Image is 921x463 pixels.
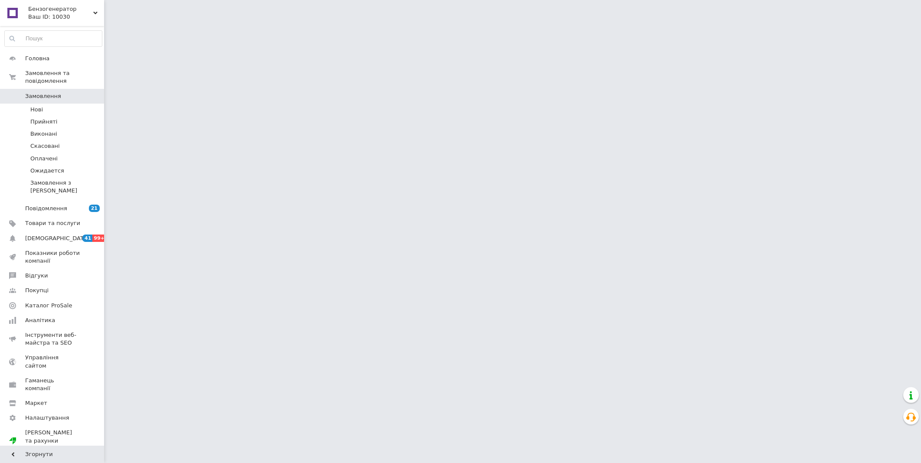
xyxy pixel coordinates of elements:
span: Виконані [30,130,57,138]
span: 21 [89,205,100,212]
span: Показники роботи компанії [25,249,80,265]
span: Покупці [25,287,49,294]
span: Бензогенератор [28,5,93,13]
span: Нові [30,106,43,114]
span: Ожидается [30,167,64,175]
span: Оплачені [30,155,58,163]
span: Товари та послуги [25,219,80,227]
span: Гаманець компанії [25,377,80,392]
span: Скасовані [30,142,60,150]
span: Налаштування [25,414,69,422]
div: Prom топ [25,445,80,453]
span: Прийняті [30,118,57,126]
span: Головна [25,55,49,62]
span: Замовлення [25,92,61,100]
span: Замовлення з [PERSON_NAME] [30,179,101,195]
span: Управління сайтом [25,354,80,369]
span: [PERSON_NAME] та рахунки [25,429,80,453]
span: Інструменти веб-майстра та SEO [25,331,80,347]
span: Повідомлення [25,205,67,212]
div: Ваш ID: 10030 [28,13,104,21]
span: Маркет [25,399,47,407]
span: Замовлення та повідомлення [25,69,104,85]
span: Відгуки [25,272,48,280]
span: [DEMOGRAPHIC_DATA] [25,235,89,242]
span: 41 [82,235,92,242]
span: Каталог ProSale [25,302,72,310]
span: Аналітика [25,316,55,324]
input: Пошук [5,31,102,46]
span: 99+ [92,235,107,242]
